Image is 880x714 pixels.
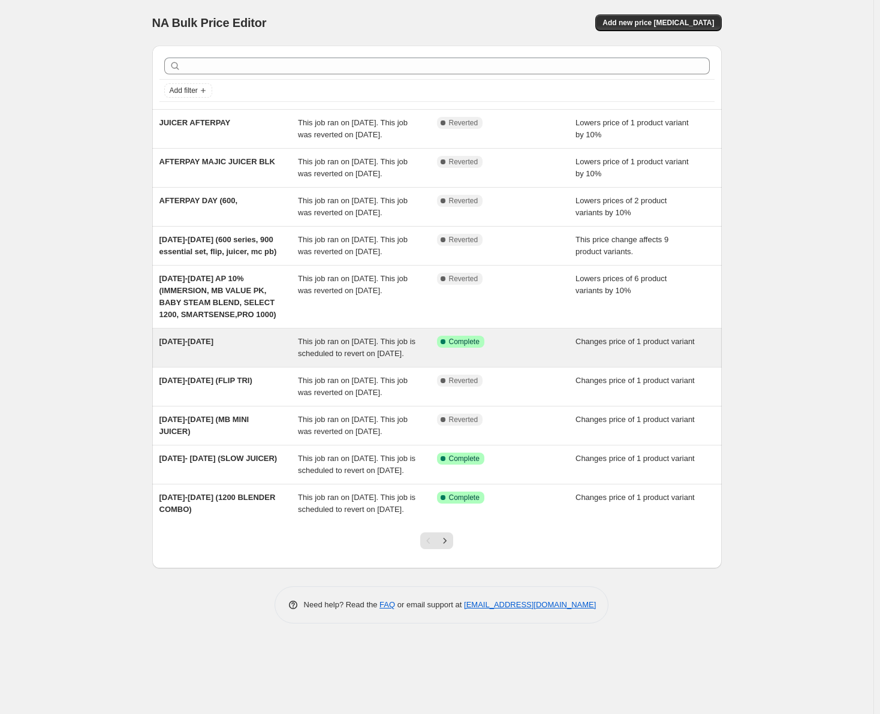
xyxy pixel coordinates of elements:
[159,235,277,256] span: [DATE]-[DATE] (600 series, 900 essential set, flip, juicer, mc pb)
[575,376,695,385] span: Changes price of 1 product variant
[159,493,276,514] span: [DATE]-[DATE] (1200 BLENDER COMBO)
[575,454,695,463] span: Changes price of 1 product variant
[298,157,408,178] span: This job ran on [DATE]. This job was reverted on [DATE].
[436,532,453,549] button: Next
[449,274,478,284] span: Reverted
[298,274,408,295] span: This job ran on [DATE]. This job was reverted on [DATE].
[575,415,695,424] span: Changes price of 1 product variant
[449,196,478,206] span: Reverted
[575,493,695,502] span: Changes price of 1 product variant
[159,274,276,319] span: [DATE]-[DATE] AP 10%(IMMERSION, MB VALUE PK, BABY STEAM BLEND, SELECT 1200, SMARTSENSE,PRO 1000)
[164,83,212,98] button: Add filter
[159,454,278,463] span: [DATE]- [DATE] (SLOW JUICER)
[170,86,198,95] span: Add filter
[298,454,415,475] span: This job ran on [DATE]. This job is scheduled to revert on [DATE].
[602,18,714,28] span: Add new price [MEDICAL_DATA]
[575,235,668,256] span: This price change affects 9 product variants.
[379,600,395,609] a: FAQ
[298,196,408,217] span: This job ran on [DATE]. This job was reverted on [DATE].
[449,376,478,385] span: Reverted
[575,196,667,217] span: Lowers prices of 2 product variants by 10%
[595,14,721,31] button: Add new price [MEDICAL_DATA]
[298,118,408,139] span: This job ran on [DATE]. This job was reverted on [DATE].
[449,118,478,128] span: Reverted
[152,16,267,29] span: NA Bulk Price Editor
[575,337,695,346] span: Changes price of 1 product variant
[449,454,480,463] span: Complete
[298,415,408,436] span: This job ran on [DATE]. This job was reverted on [DATE].
[575,118,689,139] span: Lowers price of 1 product variant by 10%
[298,337,415,358] span: This job ran on [DATE]. This job is scheduled to revert on [DATE].
[159,337,214,346] span: [DATE]-[DATE]
[159,415,249,436] span: [DATE]-[DATE] (MB MINI JUICER)
[159,157,275,166] span: AFTERPAY MAJIC JUICER BLK
[575,157,689,178] span: Lowers price of 1 product variant by 10%
[304,600,380,609] span: Need help? Read the
[395,600,464,609] span: or email support at
[449,157,478,167] span: Reverted
[464,600,596,609] a: [EMAIL_ADDRESS][DOMAIN_NAME]
[420,532,453,549] nav: Pagination
[159,376,252,385] span: [DATE]-[DATE] (FLIP TRI)
[449,493,480,502] span: Complete
[449,415,478,424] span: Reverted
[298,376,408,397] span: This job ran on [DATE]. This job was reverted on [DATE].
[298,493,415,514] span: This job ran on [DATE]. This job is scheduled to revert on [DATE].
[575,274,667,295] span: Lowers prices of 6 product variants by 10%
[449,235,478,245] span: Reverted
[159,118,231,127] span: JUICER AFTERPAY
[298,235,408,256] span: This job ran on [DATE]. This job was reverted on [DATE].
[449,337,480,347] span: Complete
[159,196,238,205] span: AFTERPAY DAY (600,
